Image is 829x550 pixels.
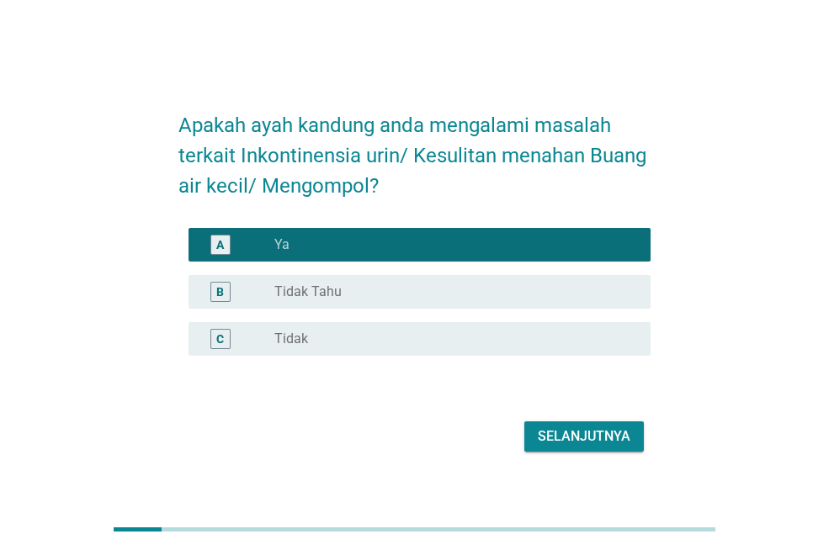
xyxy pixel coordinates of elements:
div: Selanjutnya [538,426,630,447]
h2: Apakah ayah kandung anda mengalami masalah terkait Inkontinensia urin/ Kesulitan menahan Buang ai... [178,93,651,201]
button: Selanjutnya [524,421,644,452]
div: C [216,331,224,348]
div: B [216,283,224,301]
label: Ya [274,236,290,253]
label: Tidak Tahu [274,283,342,300]
div: A [216,236,224,254]
label: Tidak [274,331,308,347]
